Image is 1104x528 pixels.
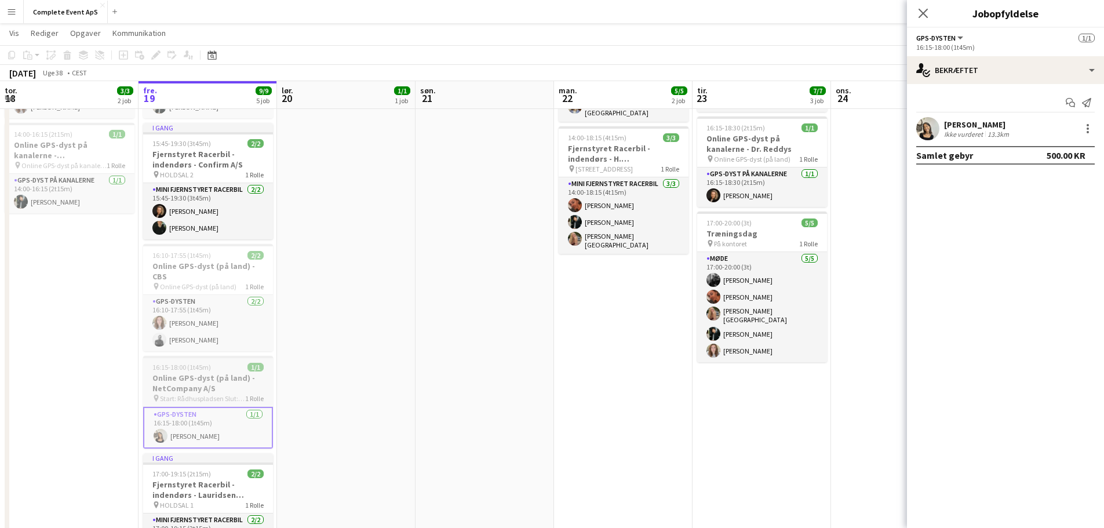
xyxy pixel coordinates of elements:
div: [PERSON_NAME] [944,119,1011,130]
app-job-card: 16:10-17:55 (1t45m)2/2Online GPS-dyst (på land) - CBS Online GPS-dyst (på land)1 RolleGPS-dysten2... [143,244,273,351]
button: GPS-dysten [916,34,965,42]
a: Opgaver [65,26,105,41]
span: Online GPS-dyst på kanalerne [21,161,107,170]
span: 21 [418,92,436,105]
div: 1 job [395,96,410,105]
div: Bekræftet [907,56,1104,84]
app-card-role: GPS-dysten1/116:15-18:00 (1t45m)[PERSON_NAME] [143,407,273,449]
span: 5/5 [801,219,818,227]
span: 3/3 [117,86,133,95]
span: Online GPS-dyst (på land) [714,155,790,163]
a: Rediger [26,26,63,41]
div: I gang [143,453,273,463]
div: CEST [72,68,87,77]
span: 16:15-18:00 (1t45m) [152,363,211,372]
span: På kontoret [714,239,747,248]
h3: Fjernstyret Racerbil - indendørs - Confirm A/S [143,149,273,170]
span: 2/2 [247,251,264,260]
span: Opgaver [70,28,101,38]
span: 3/3 [663,133,679,142]
span: 16:15-18:30 (2t15m) [706,123,765,132]
span: Kommunikation [112,28,166,38]
span: Vis [9,28,19,38]
span: Online GPS-dyst (på land) [160,282,236,291]
h3: Træningsdag [697,228,827,239]
span: 1/1 [109,130,125,139]
div: 13.3km [985,130,1011,139]
app-job-card: 14:00-18:15 (4t15m)3/3Fjernstyret Racerbil - indendørs - H. [GEOGRAPHIC_DATA] A/S [STREET_ADDRESS... [559,126,688,254]
span: 20 [280,92,293,105]
h3: Online GPS-dyst på kanalerne - Dr. Reddys [697,133,827,154]
span: ons. [836,85,851,96]
span: 23 [695,92,708,105]
span: 17:00-20:00 (3t) [706,219,752,227]
app-job-card: 17:00-20:00 (3t)5/5Træningsdag På kontoret1 RolleMøde5/517:00-20:00 (3t)[PERSON_NAME][PERSON_NAME... [697,212,827,362]
span: 1 Rolle [245,394,264,403]
div: Ikke vurderet [944,130,985,139]
app-job-card: 16:15-18:00 (1t45m)1/1Online GPS-dyst (på land) - NetCompany A/S Start: Rådhuspladsen Slut: Rådhu... [143,356,273,449]
span: 1 Rolle [661,165,679,173]
h3: Online GPS-dyst (på land) - CBS [143,261,273,282]
span: HOLDSAL 1 [160,501,194,509]
app-card-role: Møde5/517:00-20:00 (3t)[PERSON_NAME][PERSON_NAME][PERSON_NAME][GEOGRAPHIC_DATA][PERSON_NAME][PERS... [697,252,827,362]
h3: Jobopfyldelse [907,6,1104,21]
div: I gang [143,123,273,132]
span: 14:00-18:15 (4t15m) [568,133,626,142]
span: lør. [282,85,293,96]
span: tor. [5,85,17,96]
app-card-role: Mini Fjernstyret Racerbil3/314:00-18:15 (4t15m)[PERSON_NAME][PERSON_NAME][PERSON_NAME][GEOGRAPHIC... [559,177,688,254]
span: 14:00-16:15 (2t15m) [14,130,72,139]
span: Rediger [31,28,59,38]
span: 1 Rolle [107,161,125,170]
app-card-role: GPS-dysten2/216:10-17:55 (1t45m)[PERSON_NAME][PERSON_NAME] [143,295,273,351]
h3: Online GPS-dyst på kanalerne - [GEOGRAPHIC_DATA] [5,140,134,161]
span: 1/1 [247,363,264,372]
span: man. [559,85,577,96]
span: 9/9 [256,86,272,95]
span: 15:45-19:30 (3t45m) [152,139,211,148]
app-job-card: 14:00-16:15 (2t15m)1/1Online GPS-dyst på kanalerne - [GEOGRAPHIC_DATA] Online GPS-dyst på kanaler... [5,123,134,213]
span: HOLDSAL 2 [160,170,194,179]
h3: Online GPS-dyst (på land) - NetCompany A/S [143,373,273,394]
span: 22 [557,92,577,105]
div: Samlet gebyr [916,150,973,161]
span: 1/1 [801,123,818,132]
app-card-role: GPS-dyst på kanalerne1/116:15-18:30 (2t15m)[PERSON_NAME] [697,167,827,207]
app-card-role: GPS-dyst på kanalerne1/114:00-16:15 (2t15m)[PERSON_NAME] [5,174,134,213]
span: fre. [143,85,157,96]
span: GPS-dysten [916,34,956,42]
span: 1 Rolle [799,239,818,248]
div: 500.00 KR [1047,150,1085,161]
app-job-card: 16:15-18:30 (2t15m)1/1Online GPS-dyst på kanalerne - Dr. Reddys Online GPS-dyst (på land)1 RolleG... [697,116,827,207]
span: 17:00-19:15 (2t15m) [152,469,211,478]
span: 1/1 [1079,34,1095,42]
span: 18 [3,92,17,105]
span: 24 [834,92,851,105]
div: 16:15-18:00 (1t45m) [916,43,1095,52]
span: 1/1 [394,86,410,95]
a: Kommunikation [108,26,170,41]
span: [STREET_ADDRESS] [575,165,633,173]
app-job-card: I gang15:45-19:30 (3t45m)2/2Fjernstyret Racerbil - indendørs - Confirm A/S HOLDSAL 21 RolleMini F... [143,123,273,239]
span: Uge 38 [38,68,67,77]
span: 5/5 [671,86,687,95]
span: tir. [697,85,708,96]
span: 1 Rolle [245,501,264,509]
h3: Fjernstyret Racerbil - indendørs - H. [GEOGRAPHIC_DATA] A/S [559,143,688,164]
div: [DATE] [9,67,36,79]
h3: Fjernstyret Racerbil - indendørs - Lauridsen Handel & Import [143,479,273,500]
div: 2 job [672,96,687,105]
span: 2/2 [247,469,264,478]
div: 2 job [118,96,133,105]
span: Start: Rådhuspladsen Slut: Rådhuspladsen [160,394,245,403]
a: Vis [5,26,24,41]
span: 1 Rolle [245,170,264,179]
app-card-role: Mini Fjernstyret Racerbil2/215:45-19:30 (3t45m)[PERSON_NAME][PERSON_NAME] [143,183,273,239]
